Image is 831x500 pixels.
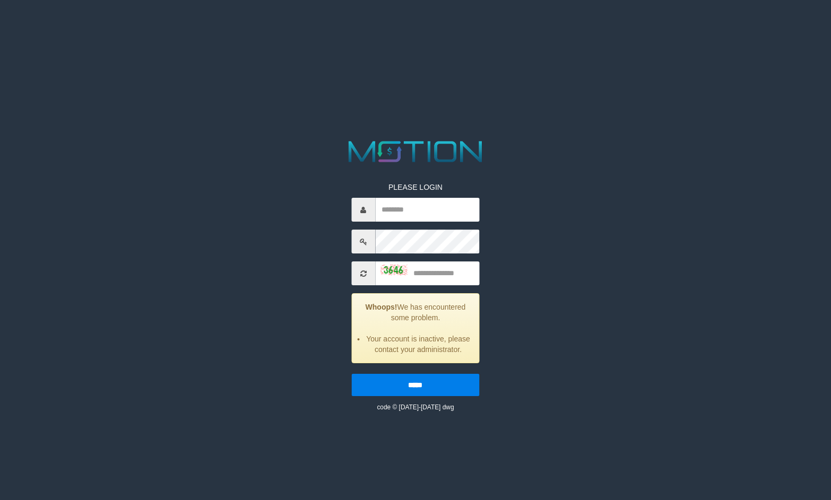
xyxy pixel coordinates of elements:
[377,403,454,411] small: code © [DATE]-[DATE] dwg
[351,293,479,363] div: We has encountered some problem.
[343,137,488,166] img: MOTION_logo.png
[366,303,397,311] strong: Whoops!
[380,265,407,275] img: captcha
[351,182,479,192] p: PLEASE LOGIN
[365,334,471,355] li: Your account is inactive, please contact your administrator.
